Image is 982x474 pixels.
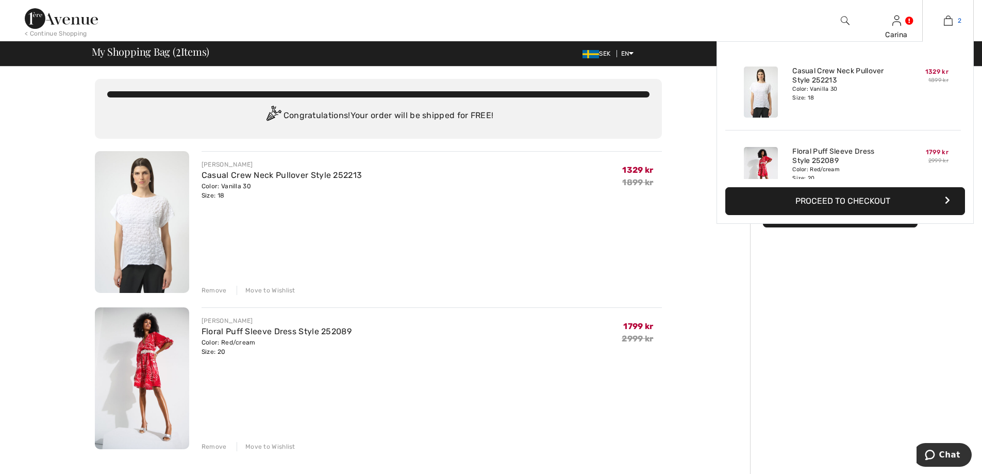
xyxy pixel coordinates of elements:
div: Congratulations! Your order will be shipped for FREE! [107,106,650,126]
span: SEK [582,50,614,57]
a: Floral Puff Sleeve Dress Style 252089 [792,147,894,166]
span: 1799 kr [623,321,653,331]
img: Casual Crew Neck Pullover Style 252213 [744,67,778,118]
span: 2 [958,16,961,25]
img: Casual Crew Neck Pullover Style 252213 [95,151,189,293]
div: Color: Red/cream Size: 20 [202,338,352,356]
div: Carina [871,29,922,40]
img: Floral Puff Sleeve Dress Style 252089 [744,147,778,198]
span: 1799 kr [926,149,948,156]
div: Remove [202,286,227,295]
a: Floral Puff Sleeve Dress Style 252089 [202,326,352,336]
button: Proceed to Checkout [725,187,965,215]
img: Swedish Frona [582,50,599,58]
a: Casual Crew Neck Pullover Style 252213 [792,67,894,85]
img: My Info [892,14,901,27]
span: My Shopping Bag ( Items) [92,46,210,57]
s: 2999 kr [622,334,653,344]
img: search the website [841,14,850,27]
a: 2 [923,14,973,27]
s: 2999 kr [928,157,948,164]
iframe: Opens a widget where you can chat to one of our agents [917,443,972,469]
s: 1899 kr [928,77,948,84]
div: Move to Wishlist [237,442,295,451]
div: < Continue Shopping [25,29,87,38]
div: Color: Vanilla 30 Size: 18 [202,182,362,200]
a: Sign In [892,15,901,25]
img: Congratulation2.svg [263,106,284,126]
div: [PERSON_NAME] [202,316,352,325]
img: My Bag [944,14,953,27]
span: EN [621,50,634,57]
a: Casual Crew Neck Pullover Style 252213 [202,170,362,180]
s: 1899 kr [622,177,653,187]
span: 2 [176,44,181,57]
div: [PERSON_NAME] [202,160,362,169]
div: Move to Wishlist [237,286,295,295]
div: Color: Red/cream Size: 20 [792,166,894,182]
img: 1ère Avenue [25,8,98,29]
img: Floral Puff Sleeve Dress Style 252089 [95,307,189,449]
span: 1329 kr [925,68,948,75]
div: Color: Vanilla 30 Size: 18 [792,85,894,102]
span: 1329 kr [622,165,653,175]
div: Remove [202,442,227,451]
